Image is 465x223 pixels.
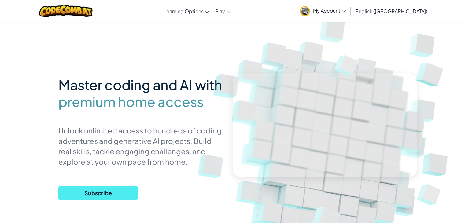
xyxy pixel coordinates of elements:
[58,186,138,200] button: Subscribe
[326,45,368,84] img: Overlap cubes
[164,8,204,14] span: Learning Options
[300,6,310,16] img: avatar
[161,3,212,19] a: Learning Options
[404,46,458,98] img: Overlap cubes
[408,174,452,214] img: Overlap cubes
[39,5,93,17] img: CodeCombat logo
[58,125,223,167] p: Unlock unlimited access to hundreds of coding adventures and generative AI projects. Build real s...
[352,3,430,19] a: English ([GEOGRAPHIC_DATA])
[58,93,204,110] span: premium home access
[212,3,234,19] a: Play
[215,8,225,14] span: Play
[297,1,349,20] a: My Account
[313,7,346,14] span: My Account
[58,76,222,93] span: Master coding and AI with
[356,8,427,14] span: English ([GEOGRAPHIC_DATA])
